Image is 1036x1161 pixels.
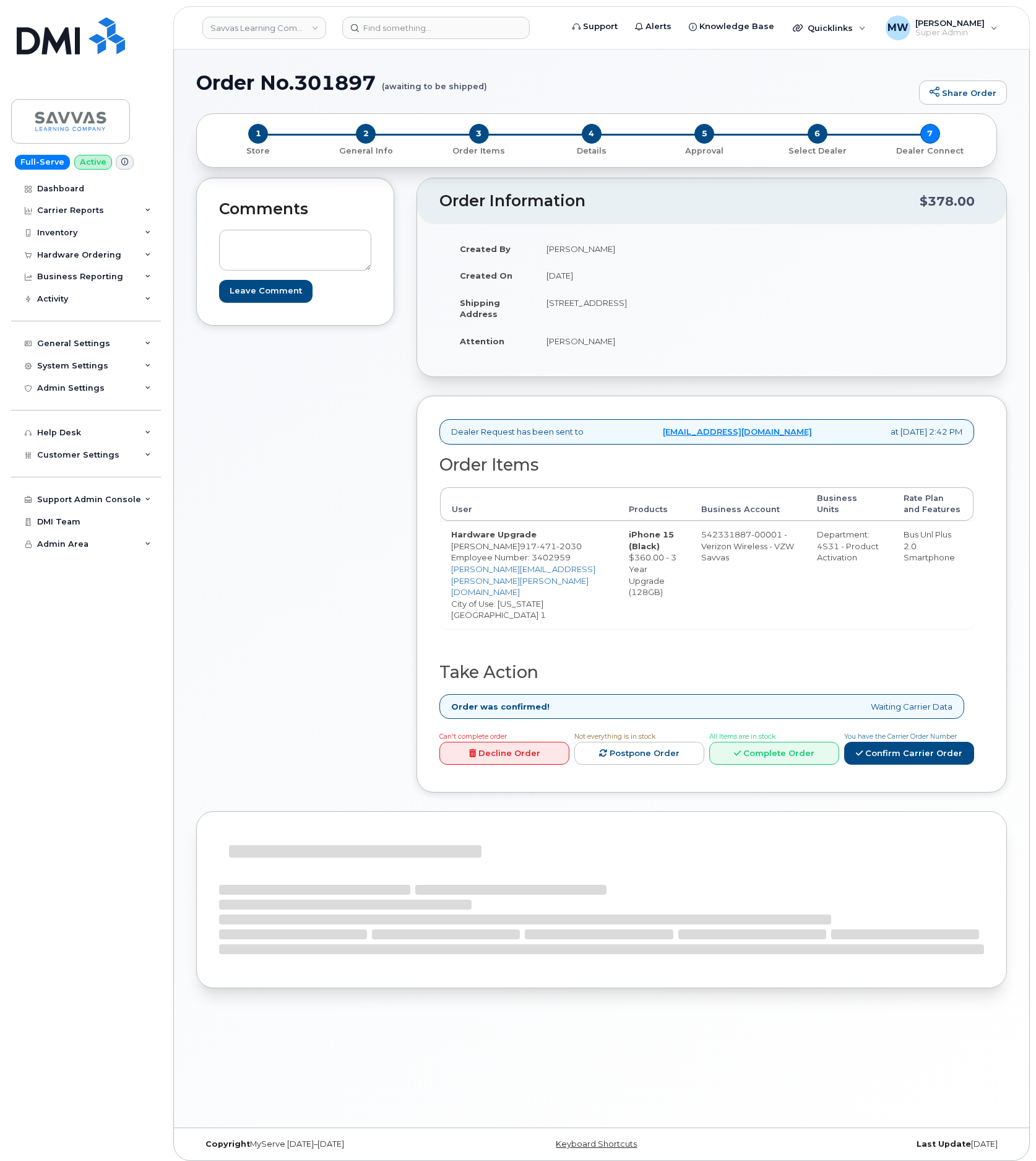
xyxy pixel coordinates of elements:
[709,733,775,741] span: All Items are in stock
[761,144,873,157] a: 6 Select Dealer
[207,144,309,157] a: 1 Store
[844,733,957,741] span: You have the Carrier Order Number
[535,262,702,289] td: [DATE]
[309,144,422,157] a: 2 General Info
[212,146,304,157] p: Store
[892,521,973,628] td: Bus Unl Plus 2.0 Smartphone
[460,271,512,280] strong: Created On
[537,541,556,551] span: 471
[439,694,964,720] div: Waiting Carrier Data
[618,487,691,521] th: Products
[806,487,892,521] th: Business Units
[460,298,500,320] strong: Shipping Address
[535,328,702,355] td: [PERSON_NAME]
[428,146,530,157] p: Order Items
[690,487,806,521] th: Business Account
[766,146,868,157] p: Select Dealer
[382,72,487,91] small: (awaiting to be shipped)
[356,124,376,144] span: 2
[440,487,618,521] th: User
[423,144,535,157] a: 3 Order Items
[439,456,974,474] h2: Order Items
[653,146,756,157] p: Approval
[439,419,974,445] div: Dealer Request has been sent to at [DATE] 2:42 PM
[535,144,648,157] a: 4 Details
[535,289,702,328] td: [STREET_ADDRESS]
[205,1139,250,1149] strong: Copyright
[219,280,313,303] input: Leave Comment
[439,193,920,210] h2: Order Information
[451,552,571,562] span: Employee Number: 3402959
[248,124,268,144] span: 1
[663,426,812,438] a: [EMAIL_ADDRESS][DOMAIN_NAME]
[440,521,618,628] td: [PERSON_NAME] City of Use: [US_STATE][GEOGRAPHIC_DATA] 1
[582,124,602,144] span: 4
[920,189,975,213] div: $378.00
[540,146,643,157] p: Details
[694,124,714,144] span: 5
[556,1139,637,1149] a: Keyboard Shortcuts
[460,244,511,254] strong: Created By
[556,541,582,551] span: 2030
[892,487,973,521] th: Rate Plan and Features
[736,1139,1007,1149] div: [DATE]
[574,733,655,741] span: Not everything is in stock
[469,124,489,144] span: 3
[648,144,761,157] a: 5 Approval
[574,742,704,765] a: Postpone Order
[219,201,371,218] h2: Comments
[817,529,881,563] div: Department: 4S31 - Product Activation
[196,1139,467,1149] div: MyServe [DATE]–[DATE]
[844,742,974,765] a: Confirm Carrier Order
[535,235,702,263] td: [PERSON_NAME]
[618,521,691,628] td: $360.00 - 3 Year Upgrade (128GB)
[808,124,827,144] span: 6
[439,733,507,741] span: Can't complete order
[629,529,674,551] strong: iPhone 15 (Black)
[439,742,569,765] a: Decline Order
[917,1139,971,1149] strong: Last Update
[919,80,1007,105] a: Share Order
[451,564,595,597] a: [PERSON_NAME][EMAIL_ADDRESS][PERSON_NAME][PERSON_NAME][DOMAIN_NAME]
[460,336,504,346] strong: Attention
[314,146,417,157] p: General Info
[196,72,913,93] h1: Order No.301897
[451,529,537,539] strong: Hardware Upgrade
[690,521,806,628] td: 542331887-00001 - Verizon Wireless - VZW Savvas
[520,541,582,551] span: 917
[439,663,974,682] h2: Take Action
[451,701,550,713] strong: Order was confirmed!
[709,742,839,765] a: Complete Order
